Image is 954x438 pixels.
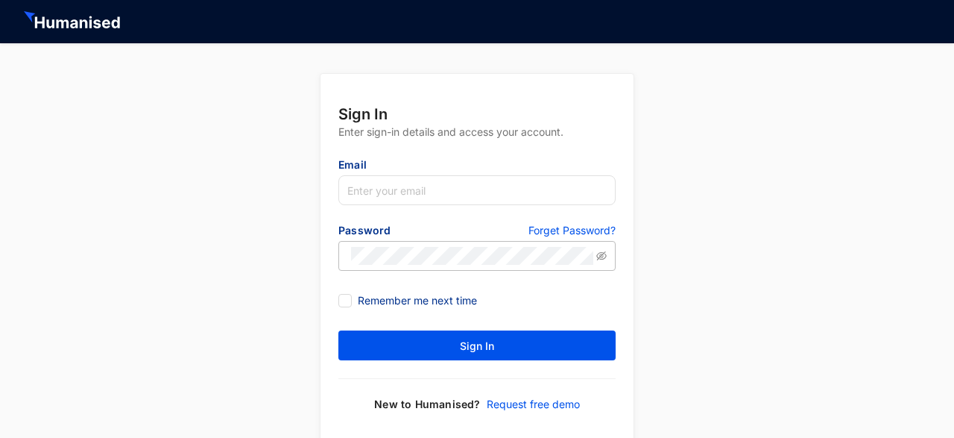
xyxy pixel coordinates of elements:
img: HeaderHumanisedNameIcon.51e74e20af0cdc04d39a069d6394d6d9.svg [24,11,123,32]
p: New to Humanised? [374,397,480,412]
a: Request free demo [481,397,580,412]
p: Enter sign-in details and access your account. [338,125,616,157]
input: Enter your email [338,175,616,205]
p: Sign In [338,104,616,125]
button: Sign In [338,331,616,360]
a: Forget Password? [528,223,616,241]
p: Password [338,223,477,241]
span: Sign In [460,339,494,354]
span: eye-invisible [596,251,607,261]
p: Email [338,157,616,175]
span: Remember me next time [352,292,483,309]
